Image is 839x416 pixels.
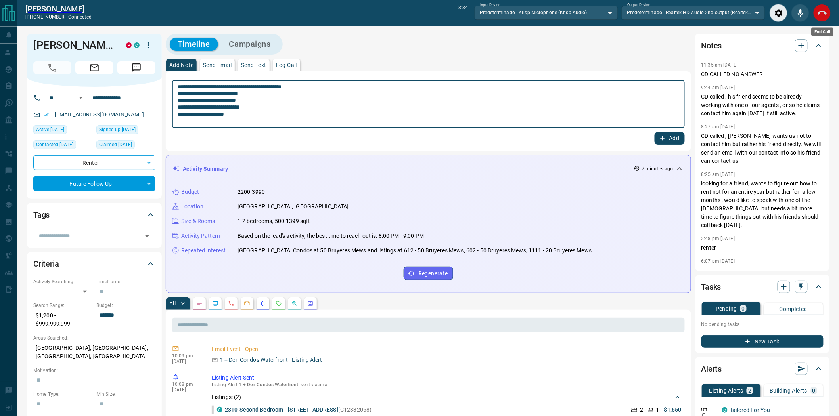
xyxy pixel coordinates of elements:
[627,2,650,8] label: Output Device
[33,155,155,170] div: Renter
[170,38,218,51] button: Timeline
[126,42,132,48] div: property.ca
[238,246,592,255] p: [GEOGRAPHIC_DATA] Condos at 50 Bruyeres Mews and listings at 612 - 50 Bruyeres Mews, 602 - 50 Bru...
[96,125,155,136] div: Mon Oct 02 2017
[181,217,215,225] p: Size & Rooms
[33,342,155,363] p: [GEOGRAPHIC_DATA], [GEOGRAPHIC_DATA], [GEOGRAPHIC_DATA], [GEOGRAPHIC_DATA]
[664,406,682,414] p: $1,650
[404,267,453,280] button: Regenerate
[701,39,722,52] h2: Notes
[480,2,500,8] label: Input Device
[172,387,200,393] p: [DATE]
[701,335,824,348] button: New Task
[730,407,770,413] a: Tailored For You
[212,390,682,405] div: Listings: (2)
[260,300,266,307] svg: Listing Alerts
[221,38,279,51] button: Campaigns
[36,141,73,149] span: Contacted [DATE]
[228,300,234,307] svg: Calls
[25,4,92,13] a: [PERSON_NAME]
[780,306,808,312] p: Completed
[33,278,92,285] p: Actively Searching:
[276,300,282,307] svg: Requests
[172,353,200,359] p: 10:09 pm
[172,382,200,387] p: 10:08 pm
[96,391,155,398] p: Min Size:
[76,93,86,103] button: Open
[701,277,824,296] div: Tasks
[238,217,310,225] p: 1-2 bedrooms, 500-1399 sqft
[475,6,618,19] div: Predeterminado - Krisp Microphone (Krisp Audio)
[33,176,155,191] div: Future Follow Up
[212,345,682,353] p: Email Event - Open
[701,85,735,90] p: 9:44 am [DATE]
[169,62,193,68] p: Add Note
[96,140,155,151] div: Tue Nov 09 2021
[701,359,824,378] div: Alerts
[770,388,808,393] p: Building Alerts
[291,300,298,307] svg: Opportunities
[33,254,155,273] div: Criteria
[196,300,203,307] svg: Notes
[33,125,92,136] div: Sun Jul 27 2025
[212,300,218,307] svg: Lead Browsing Activity
[33,258,59,270] h2: Criteria
[33,208,50,221] h2: Tags
[238,188,265,196] p: 2200-3990
[701,36,824,55] div: Notes
[716,306,737,311] p: Pending
[701,93,824,118] p: CD called , his friend seems to be already working with one of our agents , or so he claims conta...
[33,367,155,374] p: Motivation:
[701,244,824,252] p: renter
[169,301,176,306] p: All
[640,406,644,414] p: 2
[701,70,824,78] p: CD CALLED NO ANSWER
[701,281,721,293] h2: Tasks
[33,61,71,74] span: Call
[36,126,64,134] span: Active [DATE]
[701,124,735,130] p: 8:27 am [DATE]
[239,382,299,387] span: 1 + Den Condos Waterfront
[33,205,155,224] div: Tags
[172,162,684,176] div: Activity Summary7 minutes ago
[68,14,92,20] span: connected
[770,4,787,22] div: Audio Settings
[307,300,314,307] svg: Agent Actions
[217,407,222,412] div: condos.ca
[701,172,735,177] p: 8:25 am [DATE]
[458,4,468,22] p: 3:34
[212,382,682,387] p: Listing Alert : - sent via email
[238,202,349,211] p: [GEOGRAPHIC_DATA], [GEOGRAPHIC_DATA]
[701,179,824,229] p: looking for a friend, wants to figure out how to rent not for an entire year but rather for a few...
[656,406,659,414] p: 1
[791,4,809,22] div: Mute
[655,132,685,145] button: Add
[722,407,728,413] div: condos.ca
[134,42,140,48] div: condos.ca
[701,406,717,413] p: Off
[181,232,220,240] p: Activity Pattern
[203,62,232,68] p: Send Email
[701,236,735,241] p: 2:48 pm [DATE]
[183,165,228,173] p: Activity Summary
[742,306,745,311] p: 0
[33,302,92,309] p: Search Range:
[225,406,372,414] p: (C12332068)
[813,4,831,22] div: End Call
[33,334,155,342] p: Areas Searched:
[701,363,722,375] h2: Alerts
[642,165,673,172] p: 7 minutes ago
[244,300,250,307] svg: Emails
[701,62,738,68] p: 11:35 am [DATE]
[181,188,199,196] p: Budget
[96,278,155,285] p: Timeframe:
[33,39,114,52] h1: [PERSON_NAME]
[276,62,297,68] p: Log Call
[33,309,92,330] p: $1,200 - $999,999,999
[181,246,226,255] p: Repeated Interest
[117,61,155,74] span: Message
[99,126,136,134] span: Signed up [DATE]
[241,62,266,68] p: Send Text
[96,302,155,309] p: Budget:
